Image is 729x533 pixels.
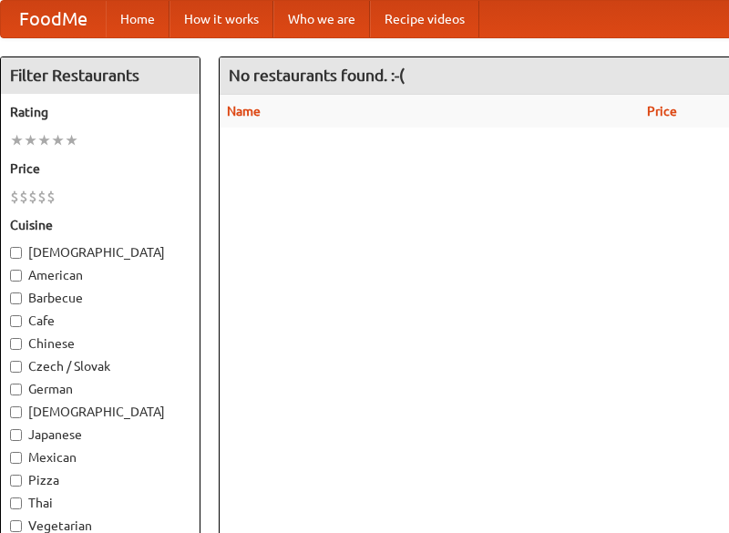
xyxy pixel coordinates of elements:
input: [DEMOGRAPHIC_DATA] [10,247,22,259]
h5: Cuisine [10,216,190,234]
h5: Price [10,159,190,178]
li: ★ [37,130,51,150]
label: Pizza [10,471,190,489]
label: Japanese [10,425,190,444]
input: German [10,384,22,395]
li: $ [10,187,19,207]
a: Name [227,104,261,118]
input: American [10,270,22,282]
h4: Filter Restaurants [1,57,200,94]
a: How it works [169,1,273,37]
input: Pizza [10,475,22,487]
input: Barbecue [10,292,22,304]
label: American [10,266,190,284]
li: $ [37,187,46,207]
input: [DEMOGRAPHIC_DATA] [10,406,22,418]
a: Price [647,104,677,118]
input: Cafe [10,315,22,327]
li: $ [28,187,37,207]
label: Mexican [10,448,190,466]
li: ★ [51,130,65,150]
input: Mexican [10,452,22,464]
label: Chinese [10,334,190,353]
label: German [10,380,190,398]
label: Cafe [10,312,190,330]
label: Barbecue [10,289,190,307]
li: $ [46,187,56,207]
label: Czech / Slovak [10,357,190,375]
a: Recipe videos [370,1,479,37]
label: [DEMOGRAPHIC_DATA] [10,403,190,421]
input: Czech / Slovak [10,361,22,373]
input: Chinese [10,338,22,350]
h5: Rating [10,103,190,121]
li: $ [19,187,28,207]
input: Japanese [10,429,22,441]
input: Thai [10,497,22,509]
a: FoodMe [1,1,106,37]
a: Who we are [273,1,370,37]
a: Home [106,1,169,37]
label: [DEMOGRAPHIC_DATA] [10,243,190,261]
li: ★ [10,130,24,150]
label: Thai [10,494,190,512]
input: Vegetarian [10,520,22,532]
ng-pluralize: No restaurants found. :-( [229,67,405,84]
li: ★ [24,130,37,150]
li: ★ [65,130,78,150]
